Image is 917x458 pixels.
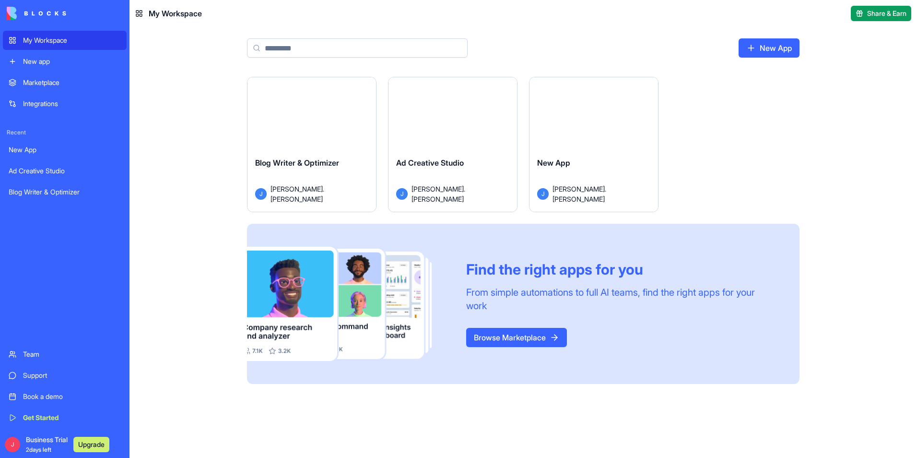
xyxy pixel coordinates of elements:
a: Blog Writer & Optimizer [3,182,127,202]
span: 2 days left [26,446,51,453]
div: My Workspace [23,36,121,45]
img: logo [7,7,66,20]
div: From simple automations to full AI teams, find the right apps for your work [466,286,776,313]
span: New App [537,158,570,168]
div: Ad Creative Studio [9,166,121,176]
a: Blog Writer & OptimizerJ[PERSON_NAME].[PERSON_NAME] [247,77,376,212]
div: Marketplace [23,78,121,87]
a: My Workspace [3,31,127,50]
div: Find the right apps for you [466,261,776,278]
div: Book a demo [23,392,121,401]
span: My Workspace [149,8,202,19]
button: Share & Earn [851,6,911,21]
a: Get Started [3,408,127,427]
img: Frame_181_egmpey.png [247,247,451,362]
div: Blog Writer & Optimizer [9,187,121,197]
div: Integrations [23,99,121,108]
a: Ad Creative StudioJ[PERSON_NAME].[PERSON_NAME] [388,77,517,212]
a: Browse Marketplace [466,328,567,347]
span: [PERSON_NAME].[PERSON_NAME] [553,184,643,204]
span: Share & Earn [867,9,906,18]
span: [PERSON_NAME].[PERSON_NAME] [270,184,361,204]
a: Book a demo [3,387,127,406]
a: Integrations [3,94,127,113]
span: Recent [3,129,127,136]
a: Ad Creative Studio [3,161,127,181]
span: Business Trial [26,435,68,454]
a: New app [3,52,127,71]
div: New app [23,57,121,66]
button: Upgrade [73,437,109,452]
div: Team [23,350,121,359]
a: New AppJ[PERSON_NAME].[PERSON_NAME] [529,77,658,212]
a: Marketplace [3,73,127,92]
div: New App [9,145,121,155]
a: New App [3,140,127,159]
span: J [255,188,267,200]
div: Get Started [23,413,121,422]
span: Ad Creative Studio [396,158,464,168]
a: Team [3,345,127,364]
a: Support [3,366,127,385]
span: J [537,188,549,200]
span: Blog Writer & Optimizer [255,158,339,168]
span: [PERSON_NAME].[PERSON_NAME] [411,184,502,204]
a: New App [739,38,799,58]
span: J [396,188,408,200]
span: J [5,437,20,452]
div: Support [23,371,121,380]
